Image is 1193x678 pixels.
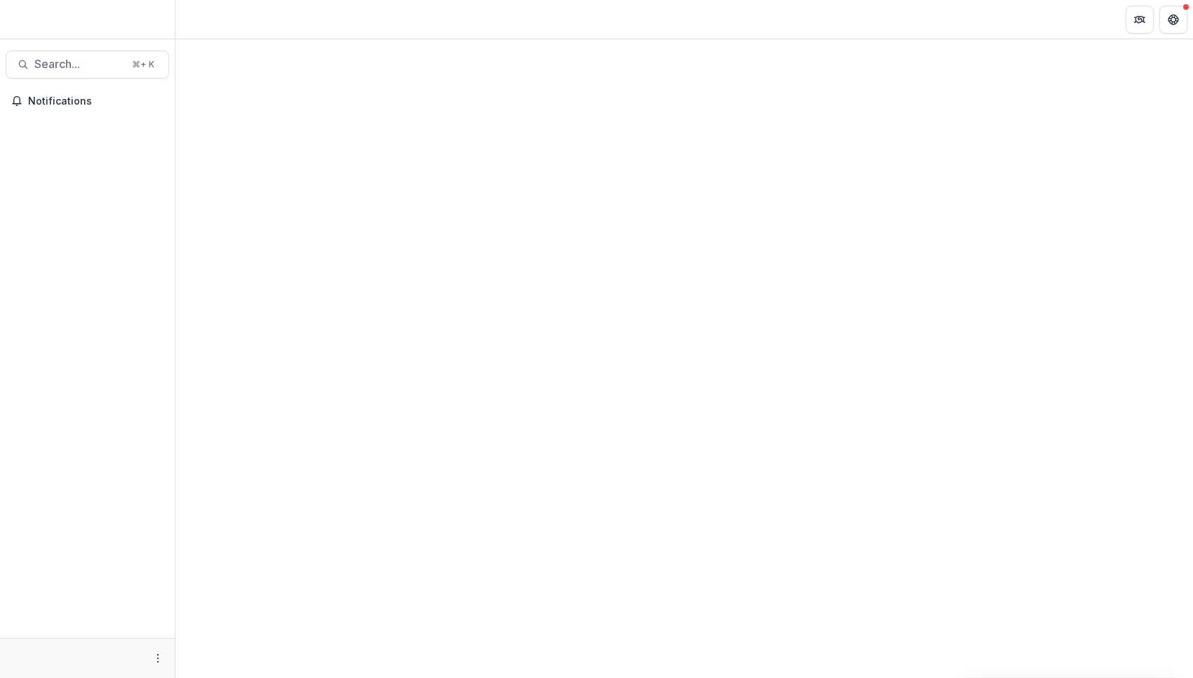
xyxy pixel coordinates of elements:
button: Get Help [1159,6,1187,34]
div: ⌘ + K [129,57,157,72]
button: More [149,650,166,667]
nav: breadcrumb [181,9,241,29]
span: Search... [34,58,124,71]
button: Partners [1126,6,1154,34]
button: Search... [6,51,169,79]
button: Notifications [6,90,169,112]
span: Notifications [28,95,164,107]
